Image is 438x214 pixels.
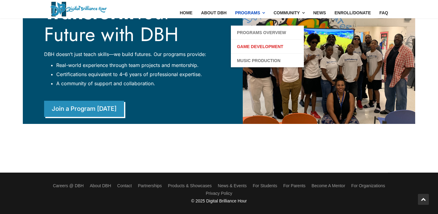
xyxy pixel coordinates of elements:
[237,57,280,64] a: Music Production
[168,182,212,190] a: Products & Showcases
[56,81,217,86] p: A community of support and collaboration.
[44,101,124,117] a: Join a Program [DATE]
[50,2,107,16] img: Digital Brilliance Hour
[44,2,217,45] h4: Your Future with DBH
[56,72,217,76] p: Certifications equivalent to 4–6 years of professional expertise.
[53,182,84,190] a: Careers @ DBH
[311,182,345,190] a: Become A Mentor
[206,190,232,197] a: Privacy Policy
[218,182,247,190] a: News & Events
[191,198,247,203] span: © 2025 Digital Brilliance Hour
[408,185,438,214] iframe: Chat Widget
[138,182,162,190] a: Partnerships
[253,182,277,190] a: For Students
[351,182,385,190] a: For Organizations
[56,63,217,67] p: Real-world experience through team projects and mentorship.
[283,182,305,190] a: For Parents
[90,182,111,190] a: About DBH
[44,50,217,58] p: DBH doesn’t just teach skills—we build futures. Our programs provide:
[237,43,283,50] a: Game Development
[117,182,132,190] a: Contact
[237,29,286,36] a: Programs Overview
